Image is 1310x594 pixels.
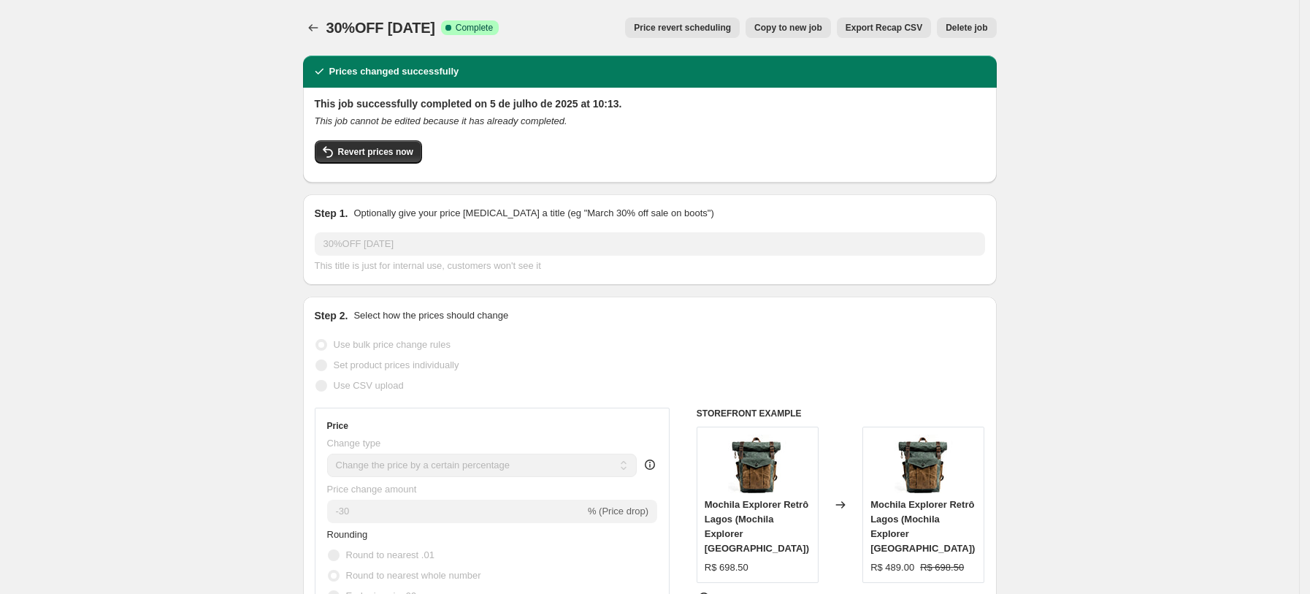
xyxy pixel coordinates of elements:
[697,408,985,419] h6: STOREFRONT EXAMPLE
[327,500,585,523] input: -15
[338,146,413,158] span: Revert prices now
[920,560,964,575] strike: R$ 698.50
[895,435,953,493] img: mochila-explorer-retro-lagos-almaselvagem-1_de0a2a8a-a126-4c05-82f2-8fd4db6b1cca_80x.jpg
[327,529,368,540] span: Rounding
[315,96,985,111] h2: This job successfully completed on 5 de julho de 2025 at 10:13.
[315,232,985,256] input: 30% off holiday sale
[303,18,323,38] button: Price change jobs
[315,308,348,323] h2: Step 2.
[334,359,459,370] span: Set product prices individually
[353,206,713,221] p: Optionally give your price [MEDICAL_DATA] a title (eg "March 30% off sale on boots")
[327,420,348,432] h3: Price
[334,380,404,391] span: Use CSV upload
[705,560,748,575] div: R$ 698.50
[353,308,508,323] p: Select how the prices should change
[334,339,451,350] span: Use bulk price change rules
[705,499,809,554] span: Mochila Explorer Retrô Lagos (Mochila Explorer [GEOGRAPHIC_DATA])
[329,64,459,79] h2: Prices changed successfully
[643,457,657,472] div: help
[870,499,975,554] span: Mochila Explorer Retrô Lagos (Mochila Explorer [GEOGRAPHIC_DATA])
[837,18,931,38] button: Export Recap CSV
[346,570,481,581] span: Round to nearest whole number
[327,484,417,495] span: Price change amount
[846,22,922,34] span: Export Recap CSV
[315,206,348,221] h2: Step 1.
[456,22,493,34] span: Complete
[588,506,648,517] span: % (Price drop)
[870,560,914,575] div: R$ 489.00
[946,22,987,34] span: Delete job
[327,438,381,449] span: Change type
[754,22,822,34] span: Copy to new job
[937,18,996,38] button: Delete job
[315,115,567,126] i: This job cannot be edited because it has already completed.
[625,18,740,38] button: Price revert scheduling
[315,140,422,164] button: Revert prices now
[315,260,541,271] span: This title is just for internal use, customers won't see it
[634,22,731,34] span: Price revert scheduling
[346,549,434,560] span: Round to nearest .01
[326,20,435,36] span: 30%OFF [DATE]
[746,18,831,38] button: Copy to new job
[728,435,786,493] img: mochila-explorer-retro-lagos-almaselvagem-1_de0a2a8a-a126-4c05-82f2-8fd4db6b1cca_80x.jpg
